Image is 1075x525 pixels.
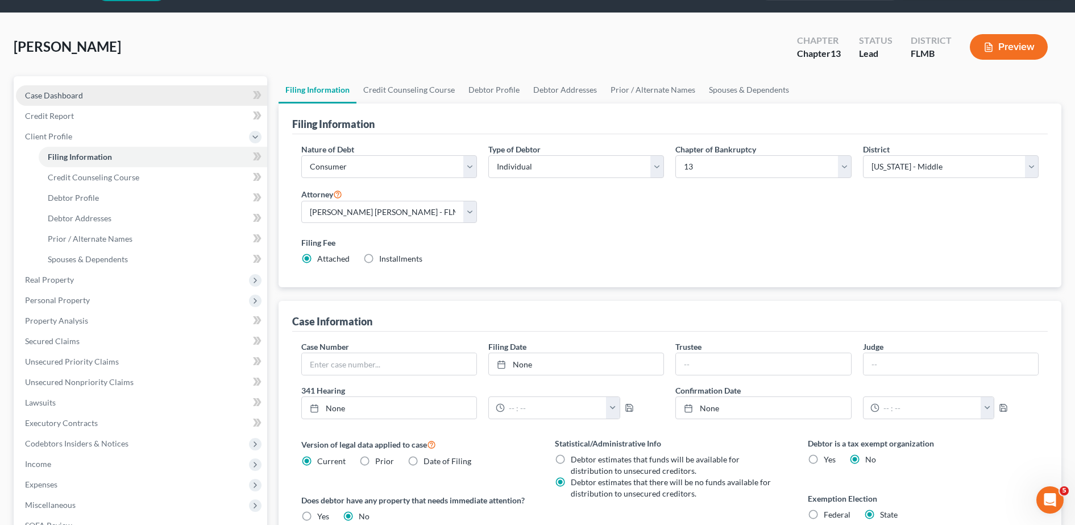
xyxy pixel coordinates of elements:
[16,106,267,126] a: Credit Report
[865,454,876,464] span: No
[25,418,98,428] span: Executory Contracts
[48,213,111,223] span: Debtor Addresses
[880,510,898,519] span: State
[676,397,850,419] a: None
[48,193,99,202] span: Debtor Profile
[39,208,267,229] a: Debtor Addresses
[859,47,893,60] div: Lead
[16,352,267,372] a: Unsecured Priority Claims
[301,143,354,155] label: Nature of Debt
[675,341,702,353] label: Trustee
[25,295,90,305] span: Personal Property
[604,76,702,104] a: Prior / Alternate Names
[292,315,372,328] div: Case Information
[48,152,112,162] span: Filing Information
[863,341,883,353] label: Judge
[292,117,375,131] div: Filing Information
[359,511,370,521] span: No
[25,398,56,407] span: Lawsuits
[301,494,532,506] label: Does debtor have any property that needs immediate attention?
[317,511,329,521] span: Yes
[970,34,1048,60] button: Preview
[16,392,267,413] a: Lawsuits
[25,111,74,121] span: Credit Report
[25,131,72,141] span: Client Profile
[279,76,356,104] a: Filing Information
[48,234,132,243] span: Prior / Alternate Names
[424,456,471,466] span: Date of Filing
[702,76,796,104] a: Spouses & Dependents
[39,188,267,208] a: Debtor Profile
[808,437,1039,449] label: Debtor is a tax exempt organization
[863,143,890,155] label: District
[16,311,267,331] a: Property Analysis
[302,397,476,419] a: None
[375,456,394,466] span: Prior
[797,47,841,60] div: Chapter
[25,316,88,325] span: Property Analysis
[16,331,267,352] a: Secured Claims
[25,357,119,366] span: Unsecured Priority Claims
[25,439,128,448] span: Codebtors Insiders & Notices
[879,397,981,419] input: -- : --
[48,172,139,182] span: Credit Counseling Course
[317,254,350,263] span: Attached
[670,385,1044,396] label: Confirmation Date
[859,34,893,47] div: Status
[302,353,476,375] input: Enter case number...
[25,479,57,489] span: Expenses
[808,493,1039,505] label: Exemption Election
[488,341,526,353] label: Filing Date
[25,500,76,510] span: Miscellaneous
[488,143,541,155] label: Type of Debtor
[39,249,267,270] a: Spouses & Dependents
[25,459,51,469] span: Income
[296,385,670,396] label: 341 Hearing
[317,456,346,466] span: Current
[505,397,607,419] input: -- : --
[831,48,841,59] span: 13
[16,85,267,106] a: Case Dashboard
[301,237,1039,249] label: Filing Fee
[25,90,83,100] span: Case Dashboard
[301,187,342,201] label: Attorney
[39,147,267,167] a: Filing Information
[555,437,786,449] label: Statistical/Administrative Info
[675,143,756,155] label: Chapter of Bankruptcy
[39,229,267,249] a: Prior / Alternate Names
[571,477,771,498] span: Debtor estimates that there will be no funds available for distribution to unsecured creditors.
[911,34,952,47] div: District
[489,353,663,375] a: None
[39,167,267,188] a: Credit Counseling Course
[16,413,267,433] a: Executory Contracts
[16,372,267,392] a: Unsecured Nonpriority Claims
[25,275,74,284] span: Real Property
[676,353,850,375] input: --
[379,254,422,263] span: Installments
[14,38,121,55] span: [PERSON_NAME]
[526,76,604,104] a: Debtor Addresses
[911,47,952,60] div: FLMB
[301,341,349,353] label: Case Number
[571,454,740,476] span: Debtor estimates that funds will be available for distribution to unsecured creditors.
[797,34,841,47] div: Chapter
[1060,486,1069,495] span: 5
[301,437,532,451] label: Version of legal data applied to case
[356,76,462,104] a: Credit Counseling Course
[824,454,836,464] span: Yes
[25,336,80,346] span: Secured Claims
[462,76,526,104] a: Debtor Profile
[1036,486,1064,514] iframe: Intercom live chat
[864,353,1038,375] input: --
[48,254,128,264] span: Spouses & Dependents
[25,377,134,387] span: Unsecured Nonpriority Claims
[824,510,850,519] span: Federal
